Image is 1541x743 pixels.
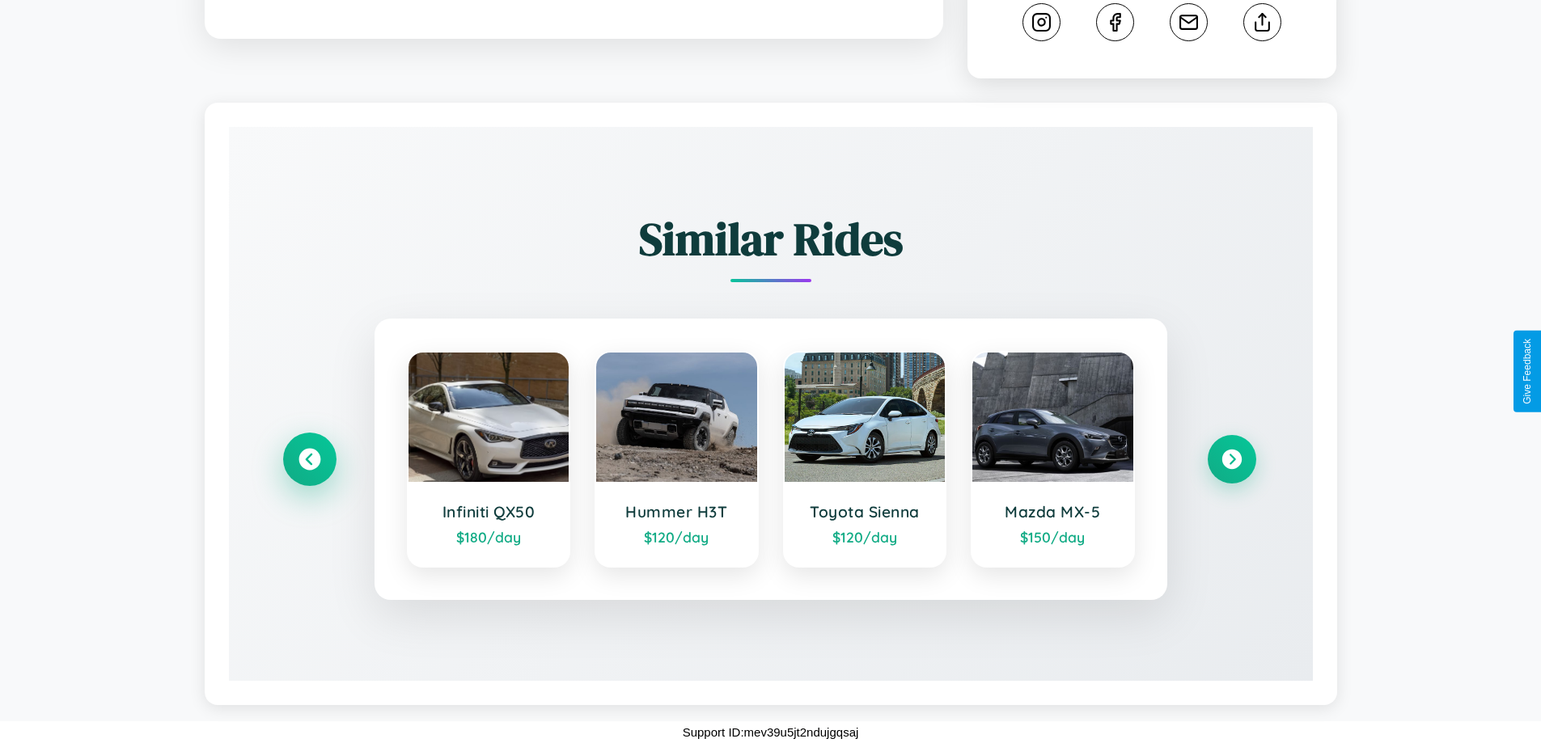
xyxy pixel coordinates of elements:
h3: Infiniti QX50 [425,502,553,521]
a: Hummer H3T$120/day [595,351,759,568]
div: $ 120 /day [612,528,741,546]
a: Mazda MX-5$150/day [971,351,1135,568]
h3: Hummer H3T [612,502,741,521]
div: $ 150 /day [989,528,1117,546]
div: $ 180 /day [425,528,553,546]
a: Infiniti QX50$180/day [407,351,571,568]
a: Toyota Sienna$120/day [783,351,947,568]
div: Give Feedback [1522,339,1533,404]
p: Support ID: mev39u5jt2ndujgqsaj [683,721,859,743]
h3: Toyota Sienna [801,502,929,521]
h2: Similar Rides [286,208,1256,270]
div: $ 120 /day [801,528,929,546]
h3: Mazda MX-5 [989,502,1117,521]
